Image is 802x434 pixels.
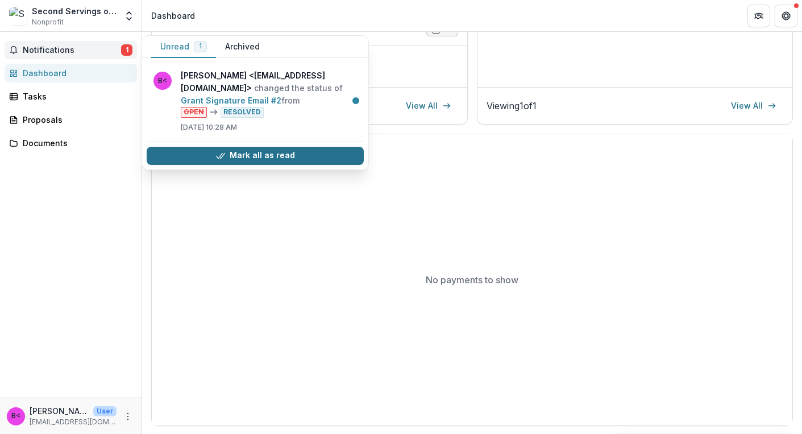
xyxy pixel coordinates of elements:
span: 1 [121,44,132,56]
div: Tasks [23,90,128,102]
button: Archived [216,36,269,58]
div: Second Servings of [GEOGRAPHIC_DATA] [32,5,117,17]
p: [EMAIL_ADDRESS][DOMAIN_NAME] [30,417,117,427]
div: No payments to show [152,134,792,425]
div: Dashboard [23,67,128,79]
button: Unread [151,36,216,58]
a: View All [724,97,783,115]
p: changed the status of from [181,69,357,118]
span: Notifications [23,46,121,55]
a: Documents [5,134,137,152]
a: Proposals [5,110,137,129]
p: [PERSON_NAME] <[EMAIL_ADDRESS][DOMAIN_NAME]> [30,405,89,417]
div: Dashboard [151,10,195,22]
button: Mark all as read [147,147,364,165]
span: 1 [199,42,202,50]
p: Viewing 1 of 1 [487,99,537,113]
a: Dashboard [5,64,137,82]
nav: breadcrumb [147,7,200,24]
button: Get Help [775,5,797,27]
div: Documents [23,137,128,149]
div: Proposals [23,114,128,126]
button: More [121,410,135,423]
button: Partners [747,5,770,27]
img: Second Servings of Houston [9,7,27,25]
div: Barbara Bronstein <bbronstein@secondservingshouston.org> [11,412,20,420]
a: Grant Signature Email #2 [181,96,281,105]
a: Tasks [5,87,137,106]
a: View All [399,97,458,115]
p: User [93,406,117,416]
span: Nonprofit [32,17,64,27]
button: Notifications1 [5,41,137,59]
button: Open entity switcher [121,5,137,27]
